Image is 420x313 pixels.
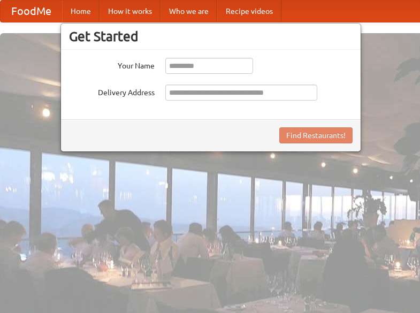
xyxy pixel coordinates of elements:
[217,1,281,22] a: Recipe videos
[1,1,62,22] a: FoodMe
[69,58,155,71] label: Your Name
[100,1,161,22] a: How it works
[69,85,155,98] label: Delivery Address
[62,1,100,22] a: Home
[161,1,217,22] a: Who we are
[69,28,353,44] h3: Get Started
[279,127,353,143] button: Find Restaurants!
